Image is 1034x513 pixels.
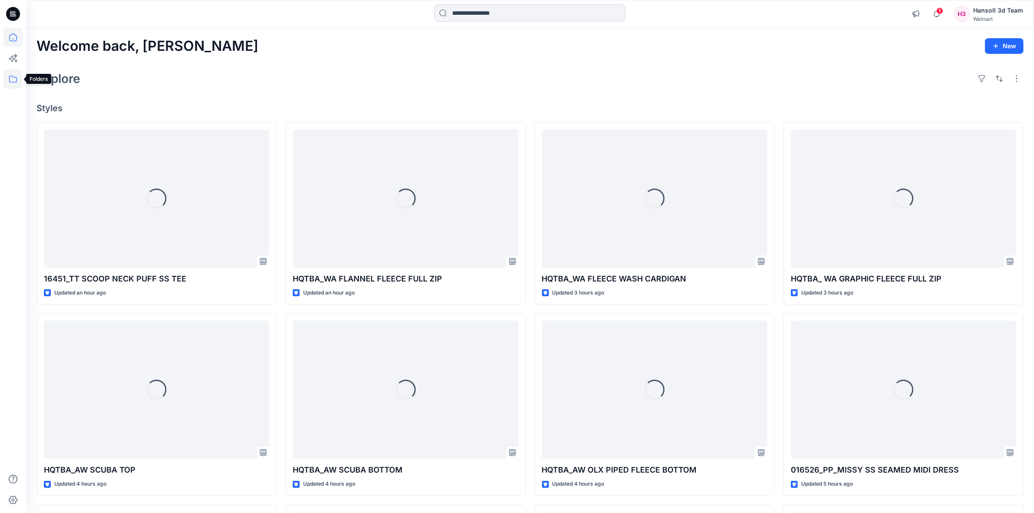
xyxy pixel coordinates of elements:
[791,464,1016,476] p: 016526_PP_MISSY SS SEAMED MIDI DRESS
[973,16,1023,22] div: Walmart
[44,464,269,476] p: HQTBA_AW SCUBA TOP
[954,6,970,22] div: H3
[801,288,853,298] p: Updated 3 hours ago
[542,464,767,476] p: HQTBA_AW OLX PIPED FLEECE BOTTOM
[293,273,518,285] p: HQTBA_WA FLANNEL FLEECE FULL ZIP
[54,288,106,298] p: Updated an hour ago
[936,7,943,14] span: 1
[542,273,767,285] p: HQTBA_WA FLEECE WASH CARDIGAN
[54,480,106,489] p: Updated 4 hours ago
[303,480,355,489] p: Updated 4 hours ago
[985,38,1024,54] button: New
[303,288,355,298] p: Updated an hour ago
[552,288,605,298] p: Updated 3 hours ago
[973,5,1023,16] div: Hansoll 3d Team
[801,480,853,489] p: Updated 5 hours ago
[36,103,1024,113] h4: Styles
[36,38,258,54] h2: Welcome back, [PERSON_NAME]
[36,72,80,86] h2: Explore
[552,480,605,489] p: Updated 4 hours ago
[791,273,1016,285] p: HQTBA_ WA GRAPHIC FLEECE FULL ZIP
[44,273,269,285] p: 16451_TT SCOOP NECK PUFF SS TEE
[293,464,518,476] p: HQTBA_AW SCUBA BOTTOM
